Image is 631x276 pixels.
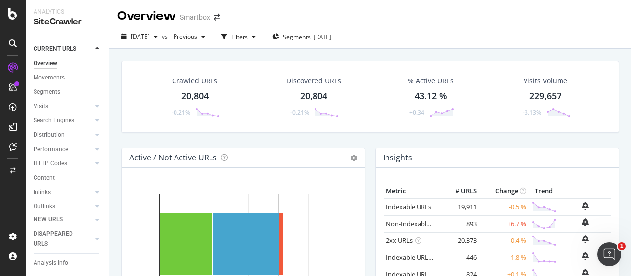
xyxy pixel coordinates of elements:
div: Distribution [34,130,65,140]
div: bell-plus [582,235,589,243]
div: -0.21% [172,108,190,117]
a: Movements [34,73,102,83]
span: 2025 Aug. 25th [131,32,150,40]
iframe: Intercom live chat [597,242,621,266]
a: NEW URLS [34,214,92,225]
span: Previous [170,32,197,40]
a: HTTP Codes [34,158,92,169]
th: Change [479,184,528,198]
a: Indexable URLs with Bad H1 [386,253,468,262]
div: Visits [34,101,48,112]
td: -0.4 % [479,232,528,249]
td: -0.5 % [479,198,528,216]
td: 20,373 [440,232,479,249]
td: -1.8 % [479,249,528,266]
div: Crawled URLs [172,76,217,86]
div: Content [34,173,55,183]
div: -0.21% [290,108,309,117]
div: arrow-right-arrow-left [214,14,220,21]
div: Analysis Info [34,258,68,268]
h4: Active / Not Active URLs [129,151,217,164]
th: # URLS [440,184,479,198]
a: CURRENT URLS [34,44,92,54]
a: Non-Indexable URLs [386,219,446,228]
td: 446 [440,249,479,266]
div: Movements [34,73,65,83]
button: Previous [170,29,209,44]
div: Analytics [34,8,101,16]
span: vs [162,32,170,40]
div: CURRENT URLS [34,44,76,54]
div: Search Engines [34,116,74,126]
a: DISAPPEARED URLS [34,229,92,249]
td: 19,911 [440,198,479,216]
div: 229,657 [529,90,561,103]
div: bell-plus [582,252,589,260]
div: % Active URLs [408,76,454,86]
a: Inlinks [34,187,92,197]
a: Outlinks [34,201,92,212]
div: Discovered URLs [286,76,341,86]
a: 2xx URLs [386,236,413,245]
a: Indexable URLs [386,202,431,211]
div: Inlinks [34,187,51,197]
div: NEW URLS [34,214,63,225]
a: Distribution [34,130,92,140]
div: -3.13% [523,108,541,117]
a: Segments [34,87,102,97]
a: Overview [34,58,102,69]
td: +6.7 % [479,215,528,232]
div: bell-plus [582,202,589,210]
button: Segments[DATE] [268,29,335,44]
div: Filters [231,33,248,41]
a: Content [34,173,102,183]
div: 43.12 % [415,90,447,103]
div: HTTP Codes [34,158,67,169]
th: Trend [528,184,559,198]
div: SiteCrawler [34,16,101,28]
div: bell-plus [582,218,589,226]
div: Smartbox [180,12,210,22]
th: Metric [384,184,440,198]
a: Visits [34,101,92,112]
span: 1 [618,242,626,250]
div: Overview [117,8,176,25]
div: 20,804 [300,90,327,103]
div: Segments [34,87,60,97]
div: Visits Volume [524,76,567,86]
div: [DATE] [314,33,331,41]
div: 20,804 [181,90,209,103]
button: Filters [217,29,260,44]
a: Search Engines [34,116,92,126]
button: [DATE] [117,29,162,44]
td: 893 [440,215,479,232]
h4: Insights [383,151,412,164]
div: Overview [34,58,57,69]
span: Segments [283,33,311,41]
div: Outlinks [34,201,55,212]
a: Analysis Info [34,258,102,268]
div: +0.34 [409,108,424,117]
div: DISAPPEARED URLS [34,229,83,249]
i: Options [351,155,357,161]
div: Performance [34,144,68,155]
a: Performance [34,144,92,155]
